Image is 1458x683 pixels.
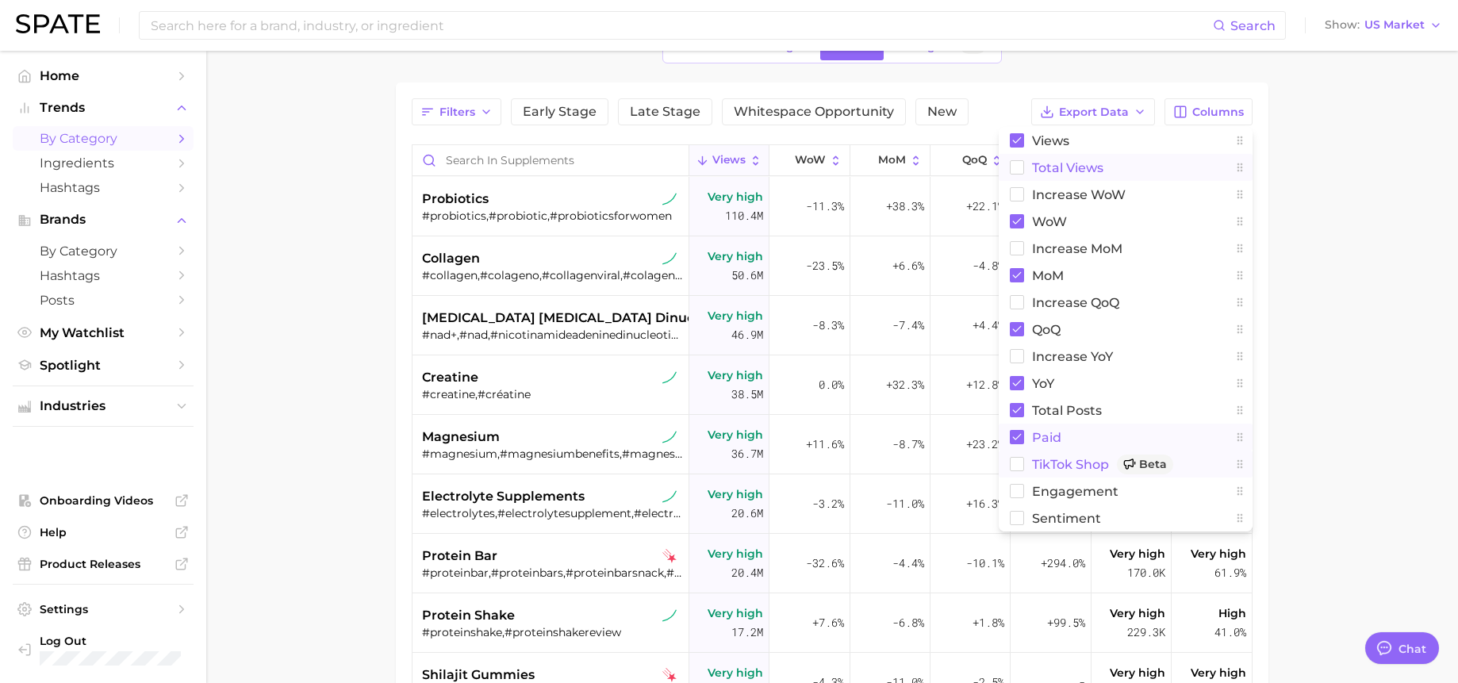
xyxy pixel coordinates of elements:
[40,244,167,259] span: by Category
[662,668,677,682] img: tiktok falling star
[712,154,746,167] span: Views
[806,435,844,454] span: +11.6%
[1110,663,1165,682] span: Very high
[812,613,844,632] span: +7.6%
[13,126,194,151] a: by Category
[13,151,194,175] a: Ingredients
[13,288,194,313] a: Posts
[13,394,194,418] button: Industries
[966,375,1004,394] span: +12.8%
[13,96,194,120] button: Trends
[1032,431,1061,444] span: Paid
[412,474,1252,534] button: electrolyte supplementstiktok sustained riser#electrolytes,#electrolytesupplement,#electrolytesup...
[708,425,763,444] span: Very high
[40,155,167,171] span: Ingredients
[523,106,597,118] span: Early Stage
[812,316,844,335] span: -8.3%
[40,634,195,648] span: Log Out
[13,320,194,345] a: My Watchlist
[1032,215,1067,228] span: WoW
[819,375,844,394] span: 0.0%
[966,197,1004,216] span: +22.1%
[1139,458,1167,471] span: Beta
[962,154,987,167] span: QoQ
[40,213,167,227] span: Brands
[708,544,763,563] span: Very high
[1032,296,1119,309] span: increase QoQ
[422,547,497,566] span: protein bar
[662,370,677,385] img: tiktok sustained riser
[795,154,826,167] span: WoW
[1032,134,1069,148] span: Views
[973,316,1004,335] span: +4.4%
[892,613,924,632] span: -6.8%
[708,187,763,206] span: Very high
[662,251,677,266] img: tiktok sustained riser
[1364,21,1425,29] span: US Market
[1031,98,1155,125] button: Export Data
[731,385,763,404] span: 38.5m
[412,236,1252,296] button: collagentiktok sustained riser#collagen,#colageno,#collagenviral,#colagenonatural,#colágeno,#coll...
[812,494,844,513] span: -3.2%
[1047,613,1085,632] span: +99.5%
[412,296,689,355] div: nicotinamide adenine dinucleotide (nad)
[708,663,763,682] span: Very high
[40,131,167,146] span: by Category
[13,175,194,200] a: Hashtags
[1032,323,1061,336] span: QoQ
[422,506,683,520] div: #electrolytes,#electrolytesupplement,#electrolytesupplements
[422,268,683,282] div: #collagen,#colageno,#collagenviral,#colagenonatural,#colágeno,#collagenproduction,#collagenglow,#...
[1127,563,1165,582] span: 170.0k
[1032,269,1064,282] span: MoM
[1230,18,1276,33] span: Search
[999,127,1253,531] div: Columns
[1127,623,1165,642] span: 229.3k
[662,489,677,504] img: tiktok sustained riser
[422,487,585,506] span: electrolyte supplements
[769,145,850,176] button: WoW
[40,493,167,508] span: Onboarding Videos
[806,256,844,275] span: -23.5%
[1191,663,1246,682] span: Very high
[927,106,957,118] span: New
[973,256,1004,275] span: -4.8%
[662,549,677,563] img: tiktok falling star
[13,239,194,263] a: by Category
[40,525,167,539] span: Help
[149,12,1213,39] input: Search here for a brand, industry, or ingredient
[886,197,924,216] span: +38.3%
[973,613,1004,632] span: +1.8%
[412,593,1252,653] button: protein shaketiktok sustained riser#proteinshake,#proteinshakereviewVery high17.2m+7.6%-6.8%+1.8%...
[40,180,167,195] span: Hashtags
[966,435,1004,454] span: +23.2%
[422,566,683,580] div: #proteinbar,#proteinbars,#proteinbarsnack,#bestproteinbar,#proteinbarreviews,#proteinbartwd,#prot...
[412,355,1252,415] button: creatinetiktok sustained riser#creatine,#créatineVery high38.5m0.0%+32.3%+12.8%+85.6%Very high268...
[708,366,763,385] span: Very high
[1032,377,1054,390] span: YoY
[412,415,1252,474] button: magnesiumtiktok sustained riser#magnesium,#magnesiumbenefits,#magnesiumbenefitswomen,#magnésium,#...
[731,325,763,344] span: 46.9m
[1214,623,1246,642] span: 41.0%
[1032,188,1126,201] span: Increase WoW
[40,325,167,340] span: My Watchlist
[439,106,475,119] span: Filters
[731,563,763,582] span: 20.4m
[806,554,844,573] span: -32.6%
[422,368,478,387] span: creatine
[412,534,1252,593] button: protein bartiktok falling star#proteinbar,#proteinbars,#proteinbarsnack,#bestproteinbar,#proteinb...
[662,608,677,623] img: tiktok sustained riser
[662,192,677,206] img: tiktok sustained riser
[422,309,780,328] span: [MEDICAL_DATA] [MEDICAL_DATA] dinucleotide (nad)
[13,208,194,232] button: Brands
[708,604,763,623] span: Very high
[13,63,194,88] a: Home
[412,177,1252,236] button: probioticstiktok sustained riser#probiotics,#probiotic,#probioticsforwomenVery high110.4m-11.3%+3...
[1110,544,1165,563] span: Very high
[725,206,763,225] span: 110.4m
[892,435,924,454] span: -8.7%
[1032,455,1173,474] span: TikTok Shop
[1032,242,1122,255] span: increase MoM
[40,557,167,571] span: Product Releases
[40,293,167,308] span: Posts
[13,263,194,288] a: Hashtags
